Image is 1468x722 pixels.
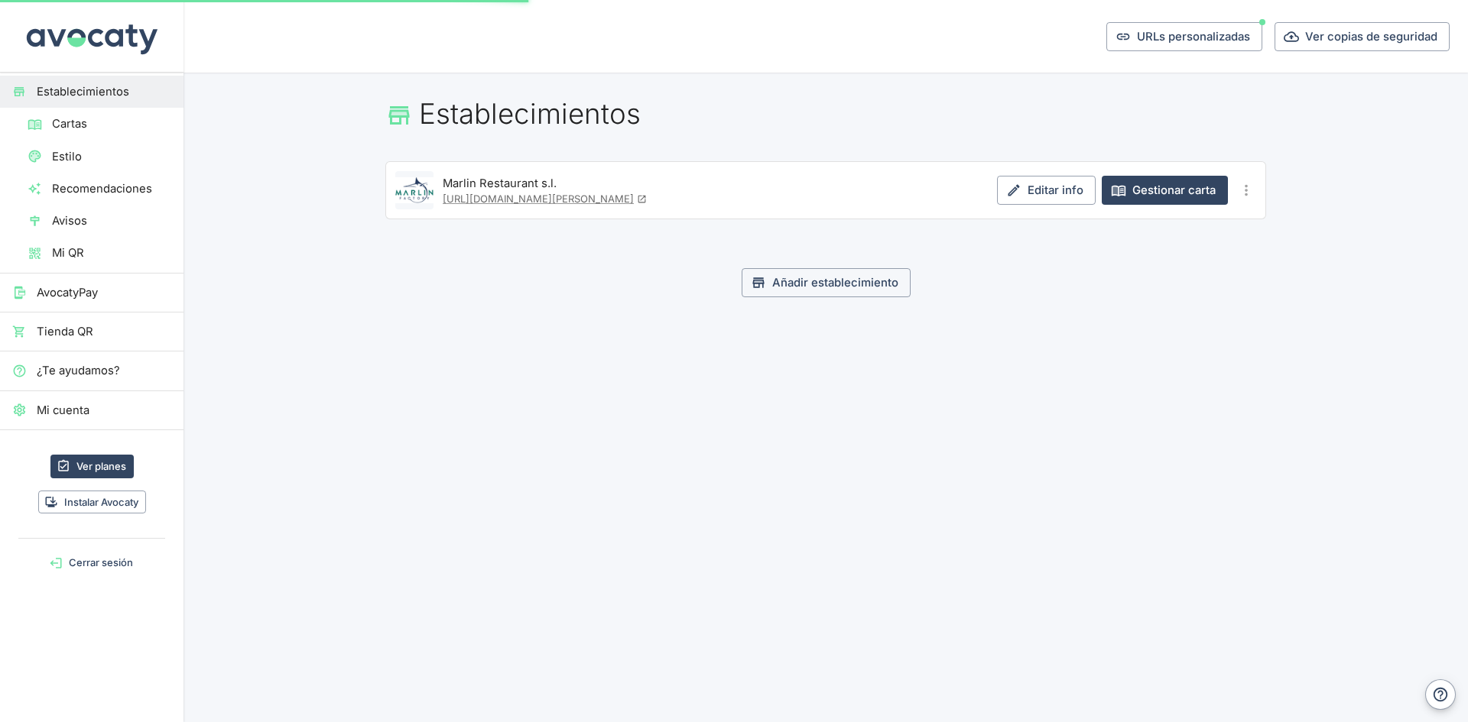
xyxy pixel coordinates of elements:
[395,171,434,209] a: Editar establecimiento
[1275,22,1450,51] button: Ver copias de seguridad
[742,268,911,297] button: Añadir establecimiento
[6,551,177,575] button: Cerrar sesión
[37,83,171,100] span: Establecimientos
[1234,178,1259,202] button: Más opciones
[37,362,171,379] span: ¿Te ayudamos?
[1102,176,1228,205] a: Gestionar carta
[443,193,647,205] a: [URL][DOMAIN_NAME][PERSON_NAME]
[1425,679,1456,710] button: Ayuda y contacto
[52,212,171,229] span: Avisos
[997,176,1096,205] a: Editar info
[443,175,647,192] p: Marlin Restaurant s.l.
[385,97,1266,131] h1: Establecimientos
[1106,22,1262,51] button: URLs personalizadas
[37,284,171,301] span: AvocatyPay
[37,402,171,419] span: Mi cuenta
[38,491,146,514] button: Instalar Avocaty
[52,148,171,165] span: Estilo
[37,323,171,340] span: Tienda QR
[52,244,171,261] span: Mi QR
[50,455,134,478] a: Ver planes
[395,171,434,209] img: Thumbnail
[52,180,171,197] span: Recomendaciones
[52,115,171,132] span: Cartas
